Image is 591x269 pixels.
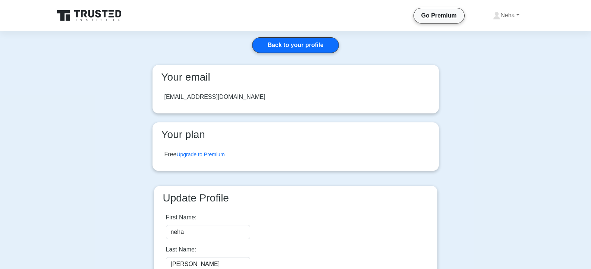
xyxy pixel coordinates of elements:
[176,151,224,157] a: Upgrade to Premium
[164,93,265,101] div: [EMAIL_ADDRESS][DOMAIN_NAME]
[166,213,197,222] label: First Name:
[252,37,339,53] a: Back to your profile
[164,150,225,159] div: Free
[160,192,431,204] h3: Update Profile
[417,11,461,20] a: Go Premium
[158,71,433,84] h3: Your email
[166,245,197,254] label: Last Name:
[475,8,537,23] a: Neha
[158,128,433,141] h3: Your plan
